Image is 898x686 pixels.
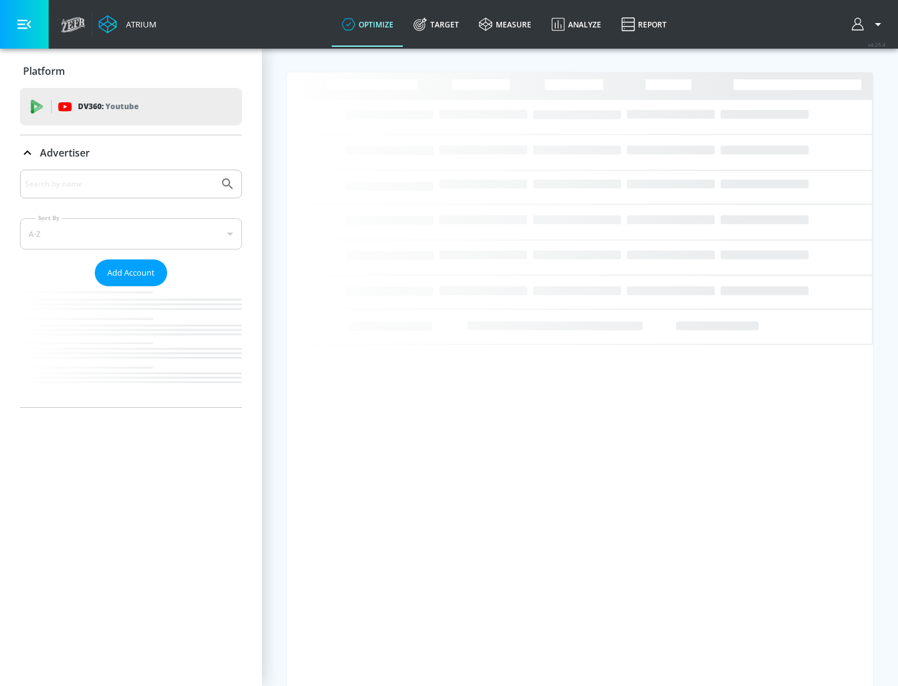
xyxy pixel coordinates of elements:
[105,100,138,113] p: Youtube
[20,218,242,249] div: A-Z
[36,214,62,222] label: Sort By
[40,146,90,160] p: Advertiser
[20,286,242,407] nav: list of Advertiser
[332,2,403,47] a: optimize
[25,176,214,192] input: Search by name
[469,2,541,47] a: measure
[23,64,65,78] p: Platform
[95,259,167,286] button: Add Account
[107,266,155,280] span: Add Account
[20,54,242,89] div: Platform
[403,2,469,47] a: Target
[121,19,157,30] div: Atrium
[78,100,138,114] p: DV360:
[20,88,242,125] div: DV360: Youtube
[868,41,886,48] span: v 4.25.4
[20,135,242,170] div: Advertiser
[611,2,677,47] a: Report
[541,2,611,47] a: Analyze
[20,170,242,407] div: Advertiser
[99,15,157,34] a: Atrium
